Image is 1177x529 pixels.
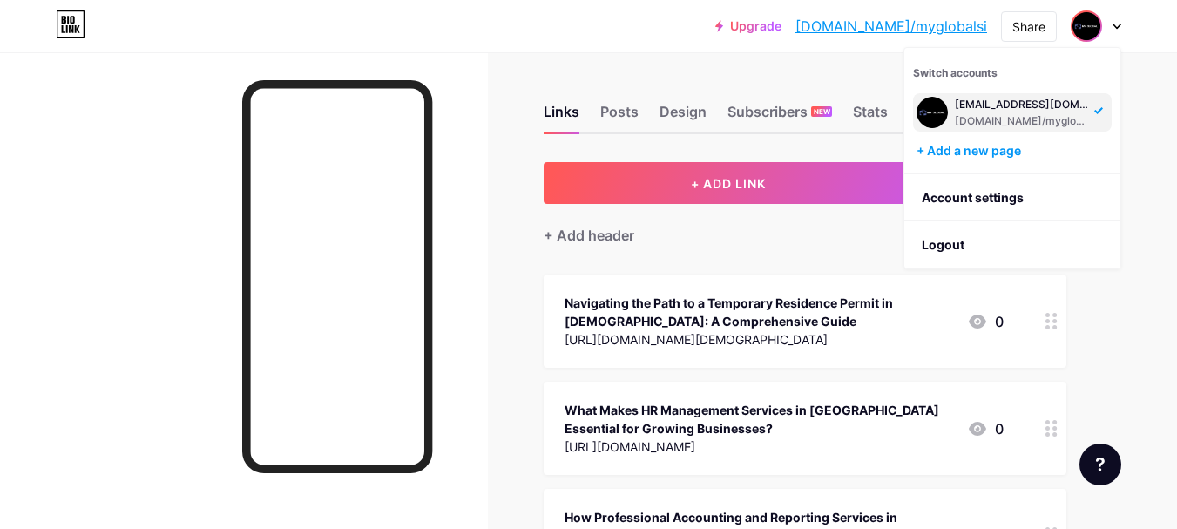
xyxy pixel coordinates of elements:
[727,101,832,132] div: Subscribers
[967,311,1004,332] div: 0
[1012,17,1045,36] div: Share
[917,142,1112,159] div: + Add a new page
[904,221,1120,268] li: Logout
[600,101,639,132] div: Posts
[544,162,914,204] button: + ADD LINK
[544,225,634,246] div: + Add header
[795,16,987,37] a: [DOMAIN_NAME]/myglobalsi
[853,101,888,132] div: Stats
[955,98,1089,112] div: [EMAIL_ADDRESS][DOMAIN_NAME]
[660,101,707,132] div: Design
[565,437,953,456] div: [URL][DOMAIN_NAME]
[913,66,998,79] span: Switch accounts
[565,294,953,330] div: Navigating the Path to a Temporary Residence Permit in [DEMOGRAPHIC_DATA]: A Comprehensive Guide
[917,97,948,128] img: myglobalsi
[967,418,1004,439] div: 0
[544,101,579,132] div: Links
[565,401,953,437] div: What Makes HR Management Services in [GEOGRAPHIC_DATA] Essential for Growing Businesses?
[691,176,766,191] span: + ADD LINK
[565,330,953,349] div: [URL][DOMAIN_NAME][DEMOGRAPHIC_DATA]
[814,106,830,117] span: NEW
[1072,12,1100,40] img: myglobalsi
[955,114,1089,128] div: [DOMAIN_NAME]/myglobalsi
[715,19,781,33] a: Upgrade
[904,174,1120,221] a: Account settings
